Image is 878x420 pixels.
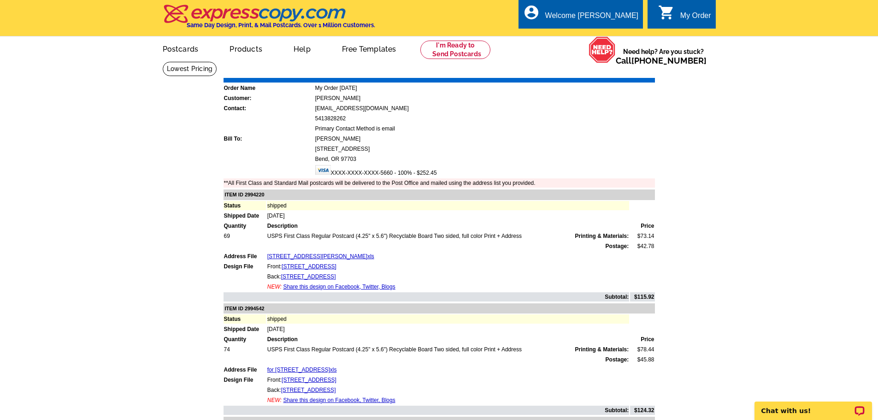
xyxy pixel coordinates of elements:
[523,4,540,21] i: account_circle
[267,231,630,241] td: USPS First Class Regular Postcard (4.25" x 5.6") Recyclable Board Two sided, full color Print + A...
[315,165,331,175] img: visa.gif
[575,345,629,354] span: Printing & Materials:
[282,263,336,270] a: [STREET_ADDRESS]
[283,397,395,403] a: Share this design on Facebook, Twitter, Blogs
[215,37,277,59] a: Products
[267,375,630,385] td: Front:
[680,12,711,24] div: My Order
[224,365,266,374] td: Address File
[327,37,411,59] a: Free Templates
[224,406,630,415] td: Subtotal:
[224,375,266,385] td: Design File
[224,94,314,103] td: Customer:
[224,231,266,241] td: 69
[267,345,630,354] td: USPS First Class Regular Postcard (4.25" x 5.6") Recyclable Board Two sided, full color Print + A...
[630,242,654,251] td: $42.78
[267,325,630,334] td: [DATE]
[267,385,630,395] td: Back:
[631,56,707,65] a: [PHONE_NUMBER]
[315,134,655,143] td: [PERSON_NAME]
[224,104,314,113] td: Contact:
[315,83,655,93] td: My Order [DATE]
[748,391,878,420] iframe: LiveChat chat widget
[267,221,630,231] td: Description
[606,243,629,249] strong: Postage:
[224,262,266,271] td: Design File
[315,114,655,123] td: 5413828262
[224,189,655,200] td: ITEM ID 2994220
[282,377,336,383] a: [STREET_ADDRESS]
[224,325,266,334] td: Shipped Date
[187,22,375,29] h4: Same Day Design, Print, & Mail Postcards. Over 1 Million Customers.
[224,314,266,324] td: Status
[606,356,629,363] strong: Postage:
[315,104,655,113] td: [EMAIL_ADDRESS][DOMAIN_NAME]
[315,94,655,103] td: [PERSON_NAME]
[658,10,711,22] a: shopping_cart My Order
[267,335,630,344] td: Description
[630,231,654,241] td: $73.14
[630,406,654,415] td: $124.32
[616,56,707,65] span: Call
[224,335,266,344] td: Quantity
[148,37,213,59] a: Postcards
[267,201,630,210] td: shipped
[267,253,374,260] a: [STREET_ADDRESS][PERSON_NAME]xls
[630,292,654,302] td: $115.92
[616,47,711,65] span: Need help? Are you stuck?
[283,284,395,290] a: Share this design on Facebook, Twitter, Blogs
[224,201,266,210] td: Status
[267,314,630,324] td: shipped
[267,262,630,271] td: Front:
[163,11,375,29] a: Same Day Design, Print, & Mail Postcards. Over 1 Million Customers.
[267,397,282,403] span: NEW:
[267,367,337,373] a: for [STREET_ADDRESS]xls
[224,303,655,314] td: ITEM ID 2994542
[267,284,282,290] span: NEW:
[224,252,266,261] td: Address File
[630,221,654,231] td: Price
[224,211,266,220] td: Shipped Date
[630,335,654,344] td: Price
[315,165,655,177] td: XXXX-XXXX-XXXX-5660 - 100% - $252.45
[545,12,638,24] div: Welcome [PERSON_NAME]
[589,36,616,63] img: help
[630,355,654,364] td: $45.88
[224,83,314,93] td: Order Name
[224,292,630,302] td: Subtotal:
[575,232,629,240] span: Printing & Materials:
[224,134,314,143] td: Bill To:
[224,178,655,188] td: **All First Class and Standard Mail postcards will be delivered to the Post Office and mailed usi...
[224,345,266,354] td: 74
[630,345,654,354] td: $78.44
[281,387,336,393] a: [STREET_ADDRESS]
[315,124,655,133] td: Primary Contact Method is email
[224,221,266,231] td: Quantity
[279,37,325,59] a: Help
[315,144,655,154] td: [STREET_ADDRESS]
[267,211,630,220] td: [DATE]
[315,154,655,164] td: Bend, OR 97703
[281,273,336,280] a: [STREET_ADDRESS]
[267,272,630,281] td: Back:
[658,4,675,21] i: shopping_cart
